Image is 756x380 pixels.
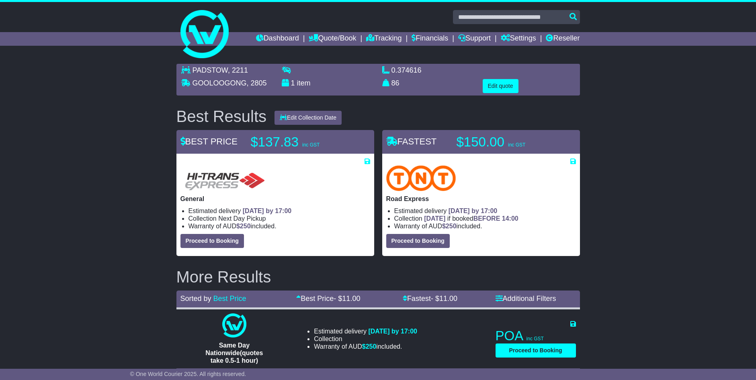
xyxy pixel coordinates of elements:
[180,136,238,146] span: BEST PRICE
[296,295,360,303] a: Best Price- $11.00
[386,234,450,248] button: Proceed to Booking
[314,335,417,343] li: Collection
[546,32,580,46] a: Reseller
[176,268,580,286] h2: More Results
[496,328,576,344] p: POA
[366,32,402,46] a: Tracking
[302,142,320,148] span: inc GST
[394,222,576,230] li: Warranty of AUD included.
[457,134,557,150] p: $150.00
[297,79,311,87] span: item
[130,371,246,377] span: © One World Courier 2025. All rights reserved.
[314,343,417,350] li: Warranty of AUD included.
[424,215,518,222] span: if booked
[496,343,576,358] button: Proceed to Booking
[391,79,400,87] span: 86
[386,195,576,203] p: Road Express
[291,79,295,87] span: 1
[243,207,292,214] span: [DATE] by 17:00
[368,328,417,335] span: [DATE] by 17:00
[218,215,266,222] span: Next Day Pickup
[193,79,247,87] span: GOOLOOGONG
[180,165,268,191] img: HiTrans (Machship): General
[188,222,370,230] li: Warranty of AUD included.
[188,207,370,215] li: Estimated delivery
[412,32,448,46] a: Financials
[473,215,500,222] span: BEFORE
[193,66,228,74] span: PADSTOW
[222,313,246,337] img: One World Courier: Same Day Nationwide(quotes take 0.5-1 hour)
[431,295,457,303] span: - $
[334,295,360,303] span: - $
[386,165,456,191] img: TNT Domestic: Road Express
[449,207,498,214] span: [DATE] by 17:00
[496,295,556,303] a: Additional Filters
[180,195,370,203] p: General
[240,223,251,230] span: 250
[442,223,457,230] span: $
[439,295,457,303] span: 11.00
[394,207,576,215] li: Estimated delivery
[527,336,544,341] span: inc GST
[483,79,518,93] button: Edit quote
[394,215,576,222] li: Collection
[275,111,342,125] button: Edit Collection Date
[458,32,491,46] a: Support
[403,295,457,303] a: Fastest- $11.00
[180,295,211,303] span: Sorted by
[172,108,271,125] div: Best Results
[366,343,377,350] span: 250
[446,223,457,230] span: 250
[391,66,422,74] span: 0.374616
[228,66,248,74] span: , 2211
[314,327,417,335] li: Estimated delivery
[247,79,267,87] span: , 2805
[309,32,356,46] a: Quote/Book
[386,136,437,146] span: FASTEST
[205,342,263,364] span: Same Day Nationwide(quotes take 0.5-1 hour)
[501,32,536,46] a: Settings
[508,142,525,148] span: inc GST
[362,343,377,350] span: $
[342,295,360,303] span: 11.00
[256,32,299,46] a: Dashboard
[236,223,251,230] span: $
[213,295,246,303] a: Best Price
[188,215,370,222] li: Collection
[251,134,351,150] p: $137.83
[424,215,445,222] span: [DATE]
[180,234,244,248] button: Proceed to Booking
[502,215,518,222] span: 14:00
